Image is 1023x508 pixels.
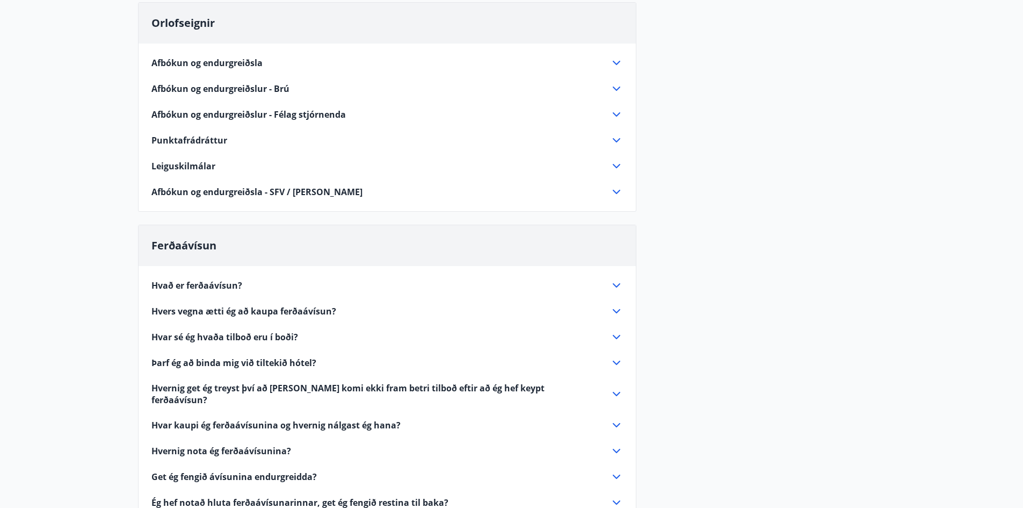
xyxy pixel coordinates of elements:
span: Hvernig get ég treyst því að [PERSON_NAME] komi ekki fram betri tilboð eftir að ég hef keypt ferð... [151,382,597,406]
div: Þarf ég að binda mig við tiltekið hótel? [151,356,623,369]
div: Afbókun og endurgreiðslur - Félag stjórnenda [151,108,623,121]
span: Afbókun og endurgreiðsla [151,57,263,69]
span: Hvernig nota ég ferðaávísunina? [151,445,291,457]
span: Afbókun og endurgreiðsla - SFV / [PERSON_NAME] [151,186,362,198]
div: Hvernig nota ég ferðaávísunina? [151,445,623,457]
span: Get ég fengið ávísunina endurgreidda? [151,471,317,483]
div: Afbókun og endurgreiðsla - SFV / [PERSON_NAME] [151,185,623,198]
div: Get ég fengið ávísunina endurgreidda? [151,470,623,483]
div: Hvar sé ég hvaða tilboð eru í boði? [151,331,623,344]
span: Hvers vegna ætti ég að kaupa ferðaávísun? [151,305,336,317]
div: Hvar kaupi ég ferðaávísunina og hvernig nálgast ég hana? [151,419,623,432]
span: Hvar sé ég hvaða tilboð eru í boði? [151,331,298,343]
span: Leiguskilmálar [151,160,215,172]
span: Hvað er ferðaávísun? [151,280,242,291]
div: Hvernig get ég treyst því að [PERSON_NAME] komi ekki fram betri tilboð eftir að ég hef keypt ferð... [151,382,623,406]
span: Ferðaávísun [151,238,216,253]
div: Afbókun og endurgreiðslur - Brú [151,82,623,95]
div: Hvað er ferðaávísun? [151,279,623,292]
div: Hvers vegna ætti ég að kaupa ferðaávísun? [151,305,623,318]
span: Afbókun og endurgreiðslur - Félag stjórnenda [151,109,346,120]
div: Afbókun og endurgreiðsla [151,56,623,69]
div: Leiguskilmálar [151,160,623,173]
div: Punktafrádráttur [151,134,623,147]
span: Afbókun og endurgreiðslur - Brú [151,83,289,95]
span: Þarf ég að binda mig við tiltekið hótel? [151,357,316,369]
span: Hvar kaupi ég ferðaávísunina og hvernig nálgast ég hana? [151,419,401,431]
span: Orlofseignir [151,16,215,30]
span: Punktafrádráttur [151,134,227,146]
